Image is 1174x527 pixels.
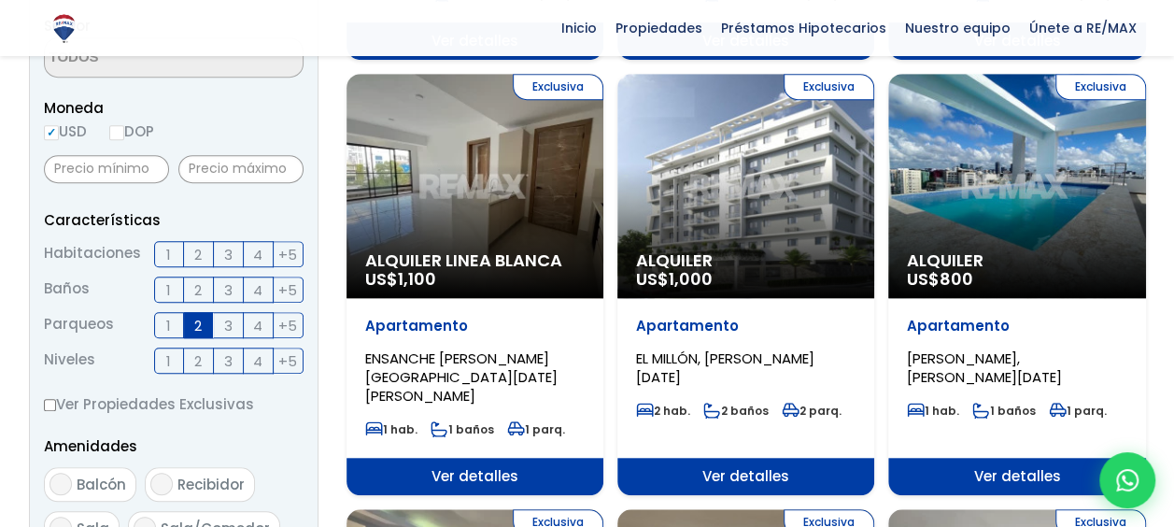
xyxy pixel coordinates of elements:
[636,267,713,291] span: US$
[617,74,874,495] a: Exclusiva Alquiler US$1,000 Apartamento EL MILLÓN, [PERSON_NAME][DATE] 2 hab. 2 baños 2 parq. Ver...
[365,251,585,270] span: Alquiler Linea Blanca
[513,74,603,100] span: Exclusiva
[48,12,80,45] img: Logo de REMAX
[50,473,72,495] input: Balcón
[253,314,262,337] span: 4
[44,155,169,183] input: Precio mínimo
[150,473,173,495] input: Recibidor
[44,434,304,458] p: Amenidades
[940,267,973,291] span: 800
[44,277,90,303] span: Baños
[194,243,202,266] span: 2
[278,278,297,302] span: +5
[669,267,713,291] span: 1,000
[606,14,712,42] span: Propiedades
[365,349,558,406] span: ENSANCHE [PERSON_NAME][GEOGRAPHIC_DATA][DATE][PERSON_NAME]
[109,125,124,140] input: DOP
[44,348,95,374] span: Niveles
[166,278,171,302] span: 1
[77,475,126,494] span: Balcón
[178,155,304,183] input: Precio máximo
[224,314,233,337] span: 3
[617,458,874,495] span: Ver detalles
[278,314,297,337] span: +5
[194,278,202,302] span: 2
[896,14,1020,42] span: Nuestro equipo
[44,96,304,120] span: Moneda
[907,349,1062,387] span: [PERSON_NAME], [PERSON_NAME][DATE]
[365,267,436,291] span: US$
[1055,74,1146,100] span: Exclusiva
[888,74,1145,495] a: Exclusiva Alquiler US$800 Apartamento [PERSON_NAME], [PERSON_NAME][DATE] 1 hab. 1 baños 1 parq. V...
[703,403,769,419] span: 2 baños
[712,14,896,42] span: Préstamos Hipotecarios
[398,267,436,291] span: 1,100
[431,421,494,437] span: 1 baños
[166,314,171,337] span: 1
[365,317,585,335] p: Apartamento
[907,403,959,419] span: 1 hab.
[907,251,1126,270] span: Alquiler
[166,243,171,266] span: 1
[44,392,304,416] label: Ver Propiedades Exclusivas
[44,208,304,232] p: Características
[45,38,226,78] textarea: Search
[278,349,297,373] span: +5
[224,349,233,373] span: 3
[44,125,59,140] input: USD
[44,312,114,338] span: Parqueos
[365,421,417,437] span: 1 hab.
[44,399,56,411] input: Ver Propiedades Exclusivas
[177,475,245,494] span: Recibidor
[194,349,202,373] span: 2
[347,74,603,495] a: Exclusiva Alquiler Linea Blanca US$1,100 Apartamento ENSANCHE [PERSON_NAME][GEOGRAPHIC_DATA][DATE...
[278,243,297,266] span: +5
[347,458,603,495] span: Ver detalles
[224,243,233,266] span: 3
[888,458,1145,495] span: Ver detalles
[1049,403,1107,419] span: 1 parq.
[636,403,690,419] span: 2 hab.
[166,349,171,373] span: 1
[784,74,874,100] span: Exclusiva
[253,349,262,373] span: 4
[253,278,262,302] span: 4
[44,120,87,143] label: USD
[782,403,842,419] span: 2 parq.
[507,421,565,437] span: 1 parq.
[194,314,202,337] span: 2
[636,349,814,387] span: EL MILLÓN, [PERSON_NAME][DATE]
[253,243,262,266] span: 4
[636,251,856,270] span: Alquiler
[1020,14,1146,42] span: Únete a RE/MAX
[972,403,1036,419] span: 1 baños
[109,120,154,143] label: DOP
[552,14,606,42] span: Inicio
[907,317,1126,335] p: Apartamento
[636,317,856,335] p: Apartamento
[44,241,141,267] span: Habitaciones
[907,267,973,291] span: US$
[224,278,233,302] span: 3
